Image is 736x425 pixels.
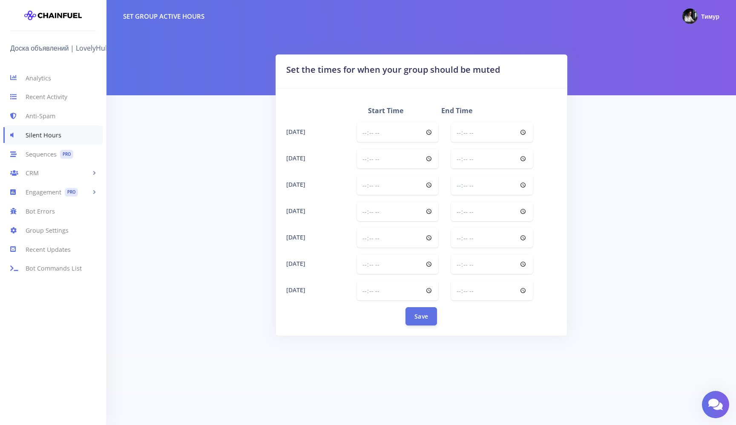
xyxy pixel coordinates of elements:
[441,106,472,116] b: End Time
[701,12,719,20] span: Тимур
[280,175,351,195] label: [DATE]
[280,149,351,168] label: [DATE]
[280,228,351,248] label: [DATE]
[280,254,351,274] label: [DATE]
[368,106,403,116] b: Start Time
[24,7,82,24] img: chainfuel-logo
[280,281,351,300] label: [DATE]
[10,41,115,55] a: Доска объявлений | LovelyHub
[123,11,204,21] div: Set Group Active Hours
[676,7,719,26] a: @Ganiullin Photo Тимур
[60,150,73,159] span: PRO
[405,307,437,325] button: Save
[280,202,351,221] label: [DATE]
[65,188,78,197] span: PRO
[280,123,351,142] label: [DATE]
[682,9,698,24] img: @Ganiullin Photo
[3,126,103,145] a: Silent Hours
[286,63,557,76] h2: Set the times for when your group should be muted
